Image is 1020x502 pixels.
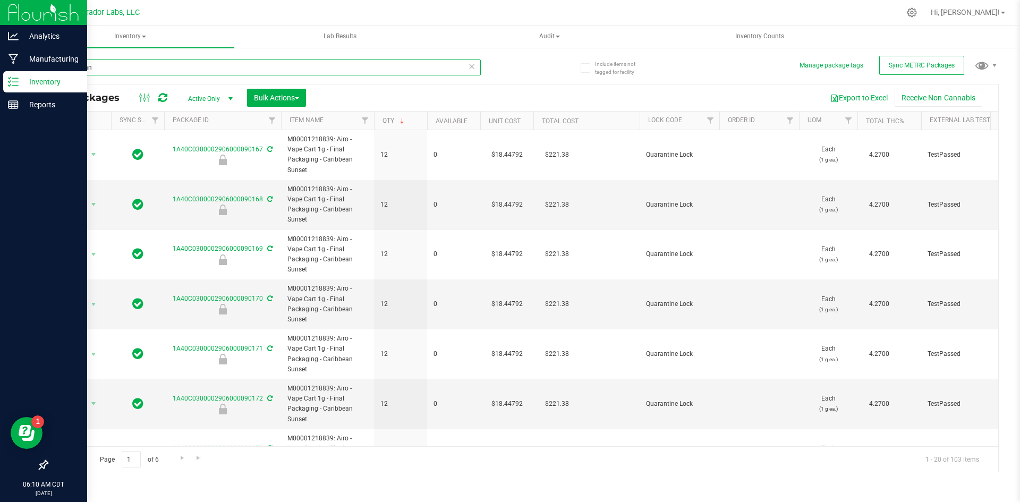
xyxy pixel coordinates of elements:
[163,155,283,165] div: Quarantine Lock
[55,92,130,104] span: All Packages
[87,247,100,262] span: select
[8,54,19,64] inline-svg: Manufacturing
[163,254,283,265] div: Quarantine Lock
[173,395,263,402] a: 1A40C0300002906000090172
[805,444,851,464] span: Each
[595,60,648,76] span: Include items not tagged for facility
[132,197,143,212] span: In Sync
[866,117,904,125] a: Total THC%
[480,429,533,479] td: $18.44792
[380,150,421,160] span: 12
[163,205,283,215] div: Quarantine Lock
[436,117,467,125] a: Available
[446,26,653,47] span: Audit
[132,296,143,311] span: In Sync
[445,25,654,48] a: Audit
[47,59,481,75] input: Search Package ID, Item Name, SKU, Lot or Part Number...
[864,246,895,262] span: 4.2700
[805,394,851,414] span: Each
[120,116,160,124] a: Sync Status
[132,147,143,162] span: In Sync
[266,245,273,252] span: Sync from Compliance System
[174,451,190,465] a: Go to the next page
[805,254,851,265] p: (1 g ea.)
[287,334,368,375] span: M00001218839: Airo - Vape Cart 1g - Final Packaging - Caribbean Sunset
[173,116,209,124] a: Package ID
[433,349,474,359] span: 0
[8,31,19,41] inline-svg: Analytics
[380,200,421,210] span: 12
[879,56,964,75] button: Sync METRC Packages
[19,98,82,111] p: Reports
[805,344,851,364] span: Each
[287,134,368,175] span: M00001218839: Airo - Vape Cart 1g - Final Packaging - Caribbean Sunset
[540,346,574,362] span: $221.38
[132,346,143,361] span: In Sync
[25,25,234,48] span: Inventory
[646,249,713,259] span: Quarantine Lock
[781,112,799,130] a: Filter
[19,75,82,88] p: Inventory
[864,197,895,212] span: 4.2700
[8,99,19,110] inline-svg: Reports
[433,200,474,210] span: 0
[917,451,988,467] span: 1 - 20 of 103 items
[132,246,143,261] span: In Sync
[480,180,533,230] td: $18.44792
[540,197,574,212] span: $221.38
[489,117,521,125] a: Unit Cost
[173,345,263,352] a: 1A40C0300002906000090171
[805,354,851,364] p: (1 g ea.)
[87,297,100,312] span: select
[309,32,371,41] span: Lab Results
[356,112,374,130] a: Filter
[540,396,574,412] span: $221.38
[287,284,368,325] span: M00001218839: Airo - Vape Cart 1g - Final Packaging - Caribbean Sunset
[5,489,82,497] p: [DATE]
[864,296,895,312] span: 4.2700
[173,445,263,452] a: 1A40C0300002906000090173
[895,89,982,107] button: Receive Non-Cannabis
[87,396,100,411] span: select
[380,399,421,409] span: 12
[122,451,141,467] input: 1
[805,155,851,165] p: (1 g ea.)
[805,294,851,314] span: Each
[247,89,306,107] button: Bulk Actions
[805,404,851,414] p: (1 g ea.)
[77,8,140,17] span: Curador Labs, LLC
[87,347,100,362] span: select
[8,76,19,87] inline-svg: Inventory
[805,194,851,215] span: Each
[480,279,533,329] td: $18.44792
[87,147,100,162] span: select
[864,346,895,362] span: 4.2700
[655,25,864,48] a: Inventory Counts
[263,112,281,130] a: Filter
[254,93,299,102] span: Bulk Actions
[91,451,167,467] span: Page of 6
[147,112,164,130] a: Filter
[646,150,713,160] span: Quarantine Lock
[163,304,283,314] div: Quarantine Lock
[930,116,1013,124] a: External Lab Test Result
[805,304,851,314] p: (1 g ea.)
[480,130,533,180] td: $18.44792
[840,112,857,130] a: Filter
[540,147,574,163] span: $221.38
[287,433,368,474] span: M00001218839: Airo - Vape Cart 1g - Final Packaging - Caribbean Sunset
[173,295,263,302] a: 1A40C0300002906000090170
[87,197,100,212] span: select
[823,89,895,107] button: Export to Excel
[646,349,713,359] span: Quarantine Lock
[235,25,444,48] a: Lab Results
[380,299,421,309] span: 12
[380,249,421,259] span: 12
[287,184,368,225] span: M00001218839: Airo - Vape Cart 1g - Final Packaging - Caribbean Sunset
[290,116,324,124] a: Item Name
[19,53,82,65] p: Manufacturing
[702,112,719,130] a: Filter
[468,59,475,73] span: Clear
[173,245,263,252] a: 1A40C0300002906000090169
[11,417,42,449] iframe: Resource center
